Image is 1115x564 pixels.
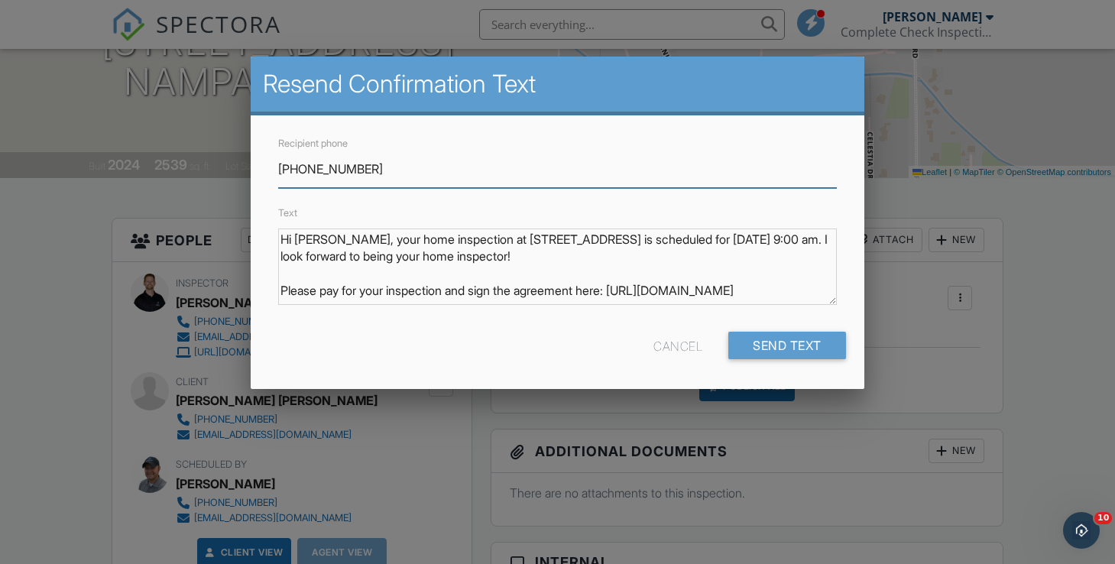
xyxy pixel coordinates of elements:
textarea: Hi [PERSON_NAME], your home inspection at [STREET_ADDRESS] is scheduled for [DATE] 9:00 am. I loo... [278,229,836,305]
label: Text [278,207,297,219]
label: Recipient phone [278,138,348,149]
iframe: Intercom live chat [1063,512,1100,549]
h2: Resend Confirmation Text [263,69,851,99]
span: 10 [1094,512,1112,524]
div: Cancel [653,332,702,359]
input: Send Text [728,332,846,359]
